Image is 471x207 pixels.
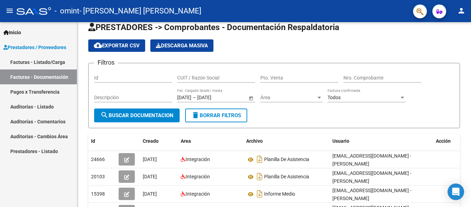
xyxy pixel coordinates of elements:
span: Descarga Masiva [156,43,208,49]
mat-icon: cloud_download [94,41,102,49]
mat-icon: person [457,7,465,15]
span: 20103 [91,174,105,179]
i: Descargar documento [255,188,264,199]
span: 15398 [91,191,105,197]
span: Inicio [3,29,21,36]
div: Open Intercom Messenger [448,184,464,200]
span: - [PERSON_NAME] [PERSON_NAME] [79,3,201,19]
span: [EMAIL_ADDRESS][DOMAIN_NAME] - [PERSON_NAME] [332,170,411,184]
span: Planilla De Asistencia [264,174,309,180]
span: [DATE] [143,191,157,197]
span: Integración [186,191,210,197]
app-download-masive: Descarga masiva de comprobantes (adjuntos) [150,39,213,52]
datatable-header-cell: Archivo [243,134,330,149]
span: Prestadores / Proveedores [3,44,66,51]
span: Id [91,138,95,144]
datatable-header-cell: Area [178,134,243,149]
datatable-header-cell: Usuario [330,134,433,149]
button: Open calendar [247,94,254,102]
mat-icon: search [100,111,109,119]
span: Área [260,95,316,101]
span: Acción [436,138,451,144]
span: - omint [54,3,79,19]
span: Informe Medio [264,191,295,197]
span: Usuario [332,138,349,144]
button: Exportar CSV [88,39,145,52]
span: [EMAIL_ADDRESS][DOMAIN_NAME] - [PERSON_NAME] [332,153,411,167]
button: Descarga Masiva [150,39,213,52]
i: Descargar documento [255,154,264,165]
span: 24666 [91,157,105,162]
span: Area [181,138,191,144]
span: Borrar Filtros [191,112,241,119]
i: Descargar documento [255,171,264,182]
button: Buscar Documentacion [94,109,180,122]
datatable-header-cell: Acción [433,134,468,149]
button: Borrar Filtros [185,109,247,122]
span: Planilla De Asistencia [264,157,309,162]
datatable-header-cell: Creado [140,134,178,149]
span: [EMAIL_ADDRESS][DOMAIN_NAME] - [PERSON_NAME] [332,188,411,201]
span: Buscar Documentacion [100,112,173,119]
mat-icon: delete [191,111,200,119]
span: PRESTADORES -> Comprobantes - Documentación Respaldatoria [88,22,339,32]
span: [DATE] [143,174,157,179]
datatable-header-cell: Id [88,134,116,149]
span: Archivo [246,138,263,144]
span: Integración [186,174,210,179]
span: Exportar CSV [94,43,140,49]
span: – [193,95,196,101]
span: Todos [328,95,341,100]
input: Fecha fin [197,95,231,101]
span: Creado [143,138,159,144]
input: Fecha inicio [177,95,191,101]
span: [DATE] [143,157,157,162]
mat-icon: menu [6,7,14,15]
span: Integración [186,157,210,162]
h3: Filtros [94,58,118,67]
